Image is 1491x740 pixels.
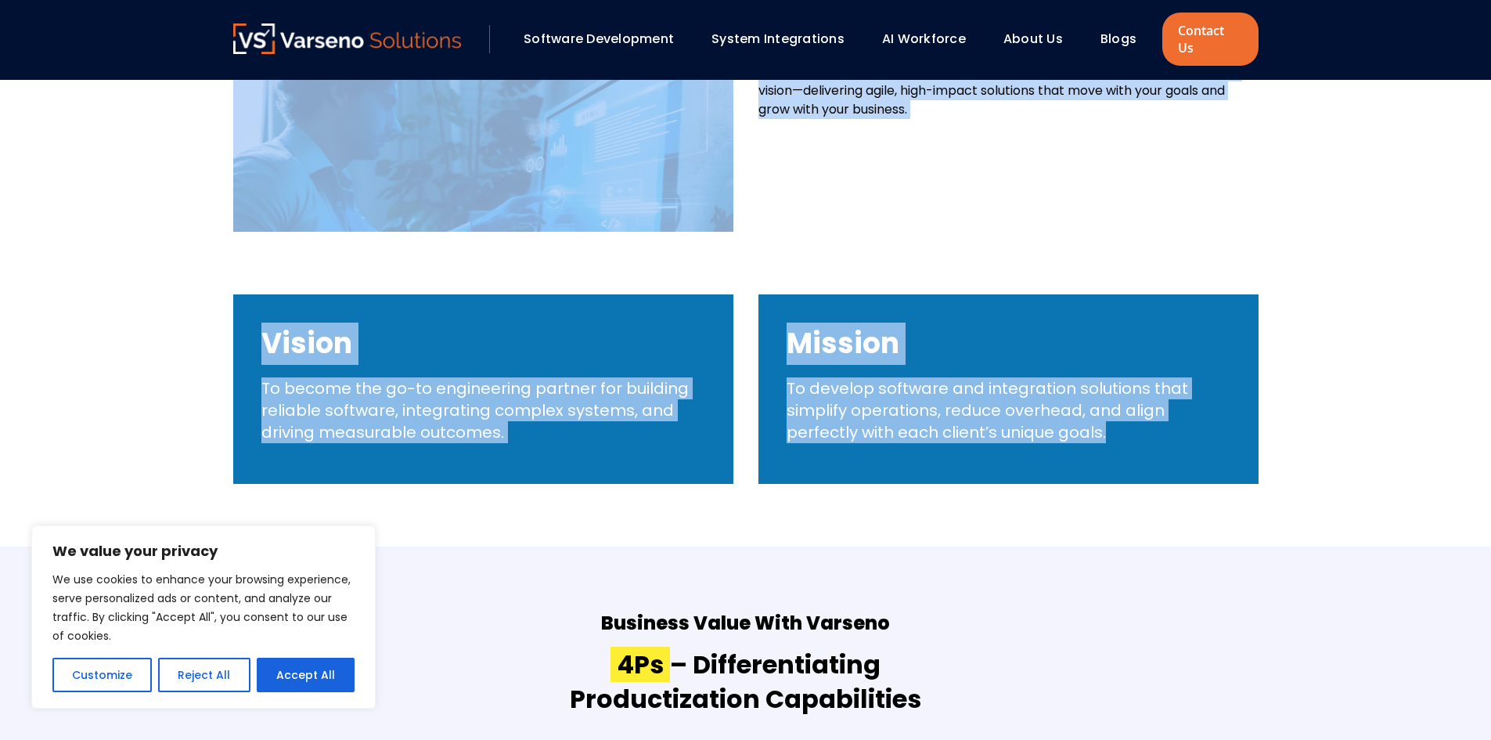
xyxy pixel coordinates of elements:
[257,658,355,692] button: Accept All
[524,30,674,48] a: Software Development
[610,647,670,682] span: 4Ps
[570,648,921,717] h2: – Differentiating Productization Capabilities
[1100,30,1136,48] a: Blogs
[787,323,1230,365] h3: Mission
[996,26,1085,52] div: About Us
[1162,13,1258,66] a: Contact Us
[1093,26,1158,52] div: Blogs
[158,658,250,692] button: Reject All
[704,26,866,52] div: System Integrations
[233,23,462,55] a: Varseno Solutions – Product Engineering & IT Services
[261,323,705,365] h3: Vision
[52,542,355,561] p: We value your privacy
[874,26,988,52] div: AI Workforce
[1003,30,1063,48] a: About Us
[233,23,462,54] img: Varseno Solutions – Product Engineering & IT Services
[711,30,845,48] a: System Integrations
[261,377,705,443] p: To become the go-to engineering partner for building reliable software, integrating complex syste...
[787,377,1230,443] p: To develop software and integration solutions that simplify operations, reduce overhead, and alig...
[601,609,890,637] h5: Business Value With Varseno
[882,30,966,48] a: AI Workforce
[52,570,355,645] p: We use cookies to enhance your browsing experience, serve personalized ads or content, and analyz...
[516,26,696,52] div: Software Development
[52,658,152,692] button: Customize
